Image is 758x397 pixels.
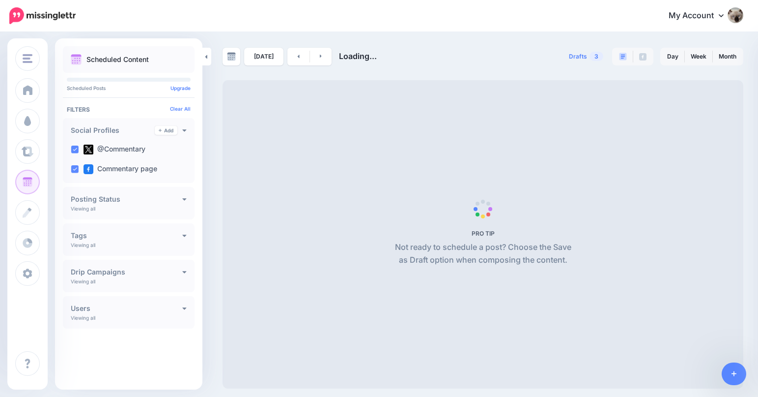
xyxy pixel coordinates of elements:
p: Viewing all [71,278,95,284]
span: 3 [590,52,603,61]
p: Scheduled Content [86,56,149,63]
a: Day [661,49,684,64]
h5: PRO TIP [391,230,575,237]
h4: Social Profiles [71,127,155,134]
h4: Filters [67,106,191,113]
a: [DATE] [244,48,283,65]
a: Month [713,49,742,64]
img: calendar.png [71,54,82,65]
img: calendar-grey-darker.png [227,52,236,61]
span: Drafts [569,54,587,60]
h4: Posting Status [71,196,182,203]
a: Week [685,49,712,64]
a: Add [155,126,177,135]
img: twitter-square.png [84,145,93,154]
img: facebook-grey-square.png [639,53,646,61]
label: Commentary page [84,164,157,174]
p: Scheduled Posts [67,86,191,91]
p: Viewing all [71,242,95,248]
a: My Account [659,4,743,28]
h4: Drip Campaigns [71,269,182,275]
a: Drafts3 [563,48,609,65]
a: Clear All [170,106,191,112]
p: Not ready to schedule a post? Choose the Save as Draft option when composing the content. [391,241,575,267]
a: Upgrade [170,85,191,91]
p: Viewing all [71,206,95,212]
p: Viewing all [71,315,95,321]
img: facebook-square.png [84,164,93,174]
img: paragraph-boxed.png [619,53,627,61]
label: @Commentary [84,145,145,154]
span: Loading... [339,51,377,61]
img: menu.png [23,54,32,63]
h4: Tags [71,232,182,239]
img: Missinglettr [9,7,76,24]
h4: Users [71,305,182,312]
